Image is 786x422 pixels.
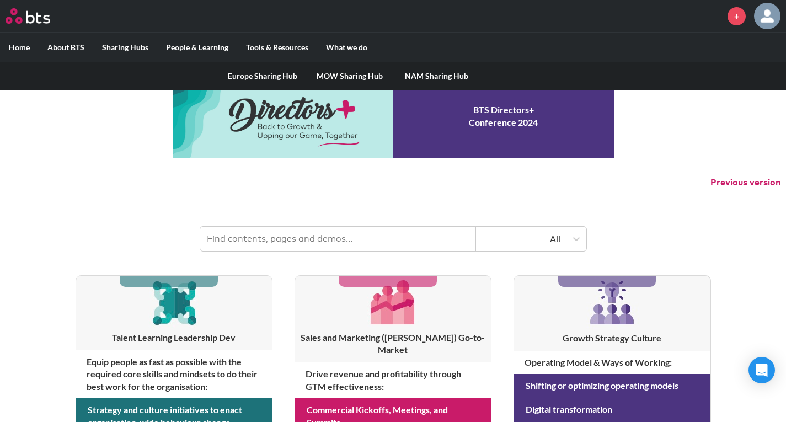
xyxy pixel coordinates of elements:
h4: Drive revenue and profitability through GTM effectiveness : [295,362,491,398]
img: [object Object] [367,276,419,328]
div: Open Intercom Messenger [748,357,775,383]
img: [object Object] [586,276,639,329]
a: Conference 2024 [173,75,614,158]
label: Sharing Hubs [93,33,157,62]
label: What we do [317,33,376,62]
label: About BTS [39,33,93,62]
img: [object Object] [148,276,200,328]
div: All [482,233,560,245]
h3: Talent Learning Leadership Dev [76,332,272,344]
h3: Sales and Marketing ([PERSON_NAME]) Go-to-Market [295,332,491,356]
h4: Equip people as fast as possible with the required core skills and mindsets to do their best work... [76,350,272,398]
label: Tools & Resources [237,33,317,62]
img: Mubin Al Rashid [754,3,780,29]
h4: Operating Model & Ways of Working : [514,351,710,374]
input: Find contents, pages and demos... [200,227,476,251]
a: + [728,7,746,25]
label: People & Learning [157,33,237,62]
a: Go home [6,8,71,24]
button: Previous version [710,177,780,189]
img: BTS Logo [6,8,50,24]
a: Profile [754,3,780,29]
h3: Growth Strategy Culture [514,332,710,344]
